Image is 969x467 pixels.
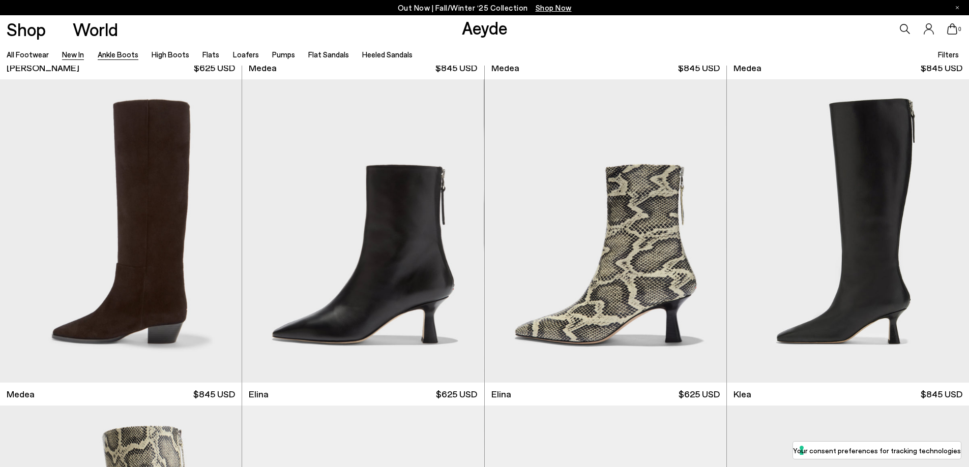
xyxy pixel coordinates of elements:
div: 2 / 6 [484,79,725,383]
a: 0 [947,23,957,35]
div: 2 / 6 [726,79,968,383]
img: Klea Knee-High Boots [727,79,969,383]
a: Medea $845 USD [242,56,484,79]
label: Your consent preferences for tracking technologies [793,445,961,456]
span: $625 USD [194,61,235,74]
span: $845 USD [193,388,235,400]
img: Medea Suede Knee-High Boots [242,79,483,383]
a: Aeyde [462,17,508,38]
span: [PERSON_NAME] [7,61,79,74]
span: Navigate to /collections/new-in [536,3,572,12]
span: Elina [491,388,511,400]
span: $845 USD [921,388,962,400]
span: $845 USD [435,61,477,74]
a: Medea $845 USD [727,56,969,79]
span: Medea [249,61,277,74]
span: Medea [733,61,761,74]
div: 2 / 6 [242,79,483,383]
p: Out Now | Fall/Winter ‘25 Collection [398,2,572,14]
a: Elina $625 USD [485,383,726,406]
span: Klea [733,388,751,400]
div: 1 / 6 [242,79,484,383]
img: Elina Ankle Boots [485,79,726,383]
a: Medea $845 USD [485,56,726,79]
a: Klea $845 USD [727,383,969,406]
span: Medea [7,388,35,400]
a: Pumps [272,50,295,59]
img: Elina Ankle Boots [242,79,484,383]
div: 1 / 6 [485,79,726,383]
span: $845 USD [921,61,962,74]
a: Flat Sandals [308,50,349,59]
span: Filters [938,50,959,59]
span: $625 USD [679,388,720,400]
span: Elina [249,388,269,400]
button: Your consent preferences for tracking technologies [793,442,961,459]
a: World [73,20,118,38]
span: Medea [491,61,519,74]
a: Flats [202,50,219,59]
a: 6 / 6 1 / 6 2 / 6 3 / 6 4 / 6 5 / 6 6 / 6 1 / 6 Next slide Previous slide [242,79,484,383]
a: Heeled Sandals [362,50,413,59]
img: Elina Ankle Boots [484,79,725,383]
span: $625 USD [436,388,477,400]
a: Loafers [233,50,259,59]
span: 0 [957,26,962,32]
a: High Boots [152,50,189,59]
a: Shop [7,20,46,38]
a: Ankle Boots [98,50,138,59]
a: Elina $625 USD [242,383,484,406]
a: New In [62,50,84,59]
a: All Footwear [7,50,49,59]
span: $845 USD [678,61,720,74]
a: 6 / 6 1 / 6 2 / 6 3 / 6 4 / 6 5 / 6 6 / 6 1 / 6 Next slide Previous slide [485,79,726,383]
img: Elina Ankle Boots [726,79,968,383]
